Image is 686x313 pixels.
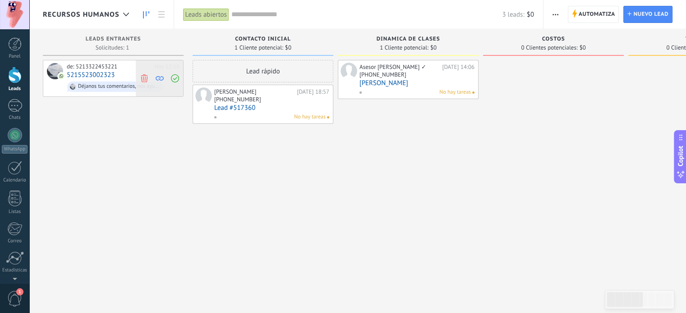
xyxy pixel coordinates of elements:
span: 0 Clientes potenciales: [521,45,577,50]
div: Leads Entrantes [47,36,179,44]
a: Leads [138,6,154,23]
span: Solicitudes: 1 [96,45,129,50]
div: Lead rápido [193,60,333,82]
a: 5215523002323 [67,71,115,79]
a: Nuevo lead [623,6,672,23]
span: $0 [430,45,437,50]
span: No hay nada asignado [327,116,329,118]
div: Correo [2,238,28,244]
div: [DATE] 18:57 [297,88,329,95]
span: Leads Entrantes [86,36,141,42]
span: 1 Cliente potencial: [235,45,283,50]
div: Panel [2,54,28,59]
span: 1 [16,288,23,295]
div: Asesor [PERSON_NAME] ✓ [359,64,440,71]
div: [DATE] 14:06 [442,64,474,71]
div: de: 5213322453221 [67,63,151,70]
span: No hay tareas [294,113,326,121]
span: Contacto inicial [235,36,291,42]
div: Leads [2,86,28,92]
div: [PHONE_NUMBER] [214,95,261,103]
div: Calendario [2,177,28,183]
span: Automatiza [579,6,615,23]
div: Déjanos tus comentarios, nos ayuda a mejorar nuestro servicio [78,83,159,90]
div: Dinamica de clases [342,36,474,44]
a: Lista [154,6,169,23]
span: $0 [580,45,586,50]
img: com.amocrm.amocrmwa.svg [58,73,64,79]
div: Leads abiertos [183,8,229,21]
span: Nuevo lead [633,6,668,23]
div: [PERSON_NAME] [214,88,295,95]
div: Costos [488,36,619,44]
div: [PHONE_NUMBER] [359,71,406,78]
a: [PERSON_NAME] [359,79,474,87]
span: $0 [527,10,534,19]
span: Costos [542,36,565,42]
span: No hay tareas [439,88,471,96]
div: Contacto inicial [197,36,329,44]
div: WhatsApp [2,145,28,154]
div: 5215523002323 [47,63,63,79]
div: Chats [2,115,28,121]
div: Estadísticas [2,268,28,273]
a: Automatiza [568,6,619,23]
button: Más [549,6,562,23]
span: $0 [285,45,291,50]
span: Copilot [676,145,685,166]
span: No hay nada asignado [472,91,474,94]
span: Recursos Humanos [43,10,120,19]
div: Listas [2,209,28,215]
span: 3 leads: [502,10,524,19]
a: Lead #517360 [214,104,329,112]
span: 1 Cliente potencial: [380,45,428,50]
span: Dinamica de clases [377,36,440,42]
